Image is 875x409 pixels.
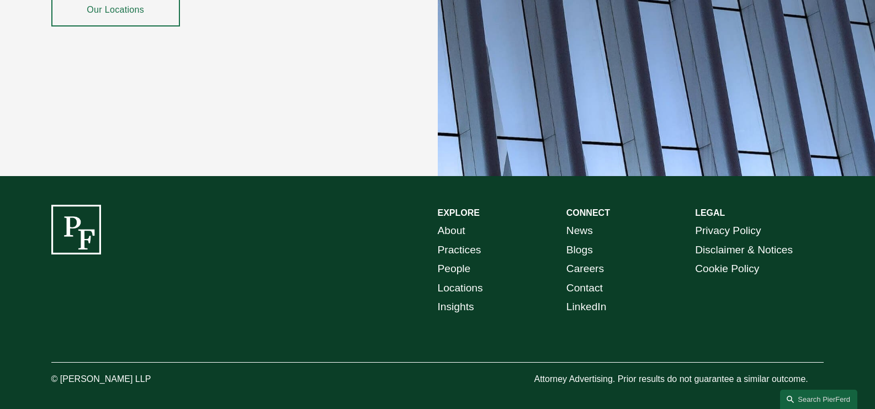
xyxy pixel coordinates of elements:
[695,221,761,241] a: Privacy Policy
[566,241,593,260] a: Blogs
[51,371,213,387] p: © [PERSON_NAME] LLP
[566,279,603,298] a: Contact
[438,259,471,279] a: People
[438,298,474,317] a: Insights
[695,259,759,279] a: Cookie Policy
[780,390,857,409] a: Search this site
[438,208,480,217] strong: EXPLORE
[534,371,824,387] p: Attorney Advertising. Prior results do not guarantee a similar outcome.
[695,241,793,260] a: Disclaimer & Notices
[566,259,604,279] a: Careers
[566,298,607,317] a: LinkedIn
[438,279,483,298] a: Locations
[566,208,610,217] strong: CONNECT
[695,208,725,217] strong: LEGAL
[566,221,593,241] a: News
[438,221,465,241] a: About
[438,241,481,260] a: Practices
